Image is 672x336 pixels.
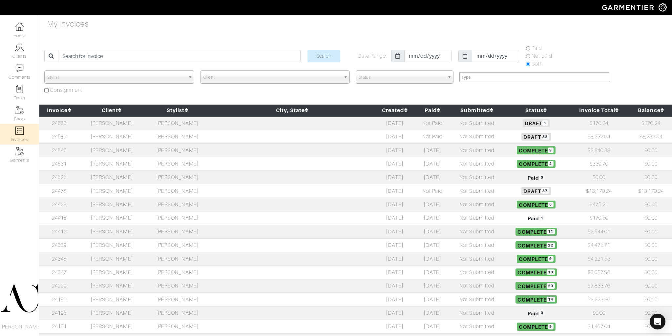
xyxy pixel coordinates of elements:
[548,161,554,167] span: 2
[659,3,667,11] img: gear-icon-white-bd11855cb880d31180b6d7d6211b90ccbf57a29d726f0c71d8c61bd08dd39cc2.png
[52,269,67,275] a: 24347
[145,184,210,198] td: [PERSON_NAME]
[374,238,415,252] td: [DATE]
[547,297,555,302] span: 14
[630,266,672,279] td: $0.00
[568,171,630,184] td: $0.00
[79,266,145,279] td: [PERSON_NAME]
[79,116,145,130] td: [PERSON_NAME]
[630,293,672,306] td: $0.00
[416,293,450,306] td: [DATE]
[568,211,630,225] td: $170.50
[52,161,67,167] a: 24531
[450,252,504,266] td: Not Submitted
[450,320,504,333] td: Not Submitted
[630,116,672,130] td: $170.24
[382,107,408,113] a: Created
[79,306,145,320] td: [PERSON_NAME]
[526,214,547,222] span: Paid
[568,252,630,266] td: $4,221.53
[79,130,145,143] td: [PERSON_NAME]
[52,148,67,153] a: 24540
[548,256,554,262] span: 9
[374,171,415,184] td: [DATE]
[79,279,145,293] td: [PERSON_NAME]
[15,85,24,93] img: reminder-icon-8004d30b9f0a5d33ae49ab947aed9ed385cf756f9e5892f1edd6e32f2345188e.png
[568,130,630,143] td: $8,232.94
[517,323,555,330] span: Complete
[568,266,630,279] td: $3,087.96
[15,23,24,31] img: dashboard-icon-dbcd8f5a0b271acd01030246c82b418ddd0df26cd7fceb0bd07c9910d44c42f6.png
[145,293,210,306] td: [PERSON_NAME]
[547,269,555,275] span: 10
[15,127,24,135] img: orders-icon-0abe47150d42831381b5fb84f609e132dff9fe21cb692f30cb5eec754e2cba89.png
[58,50,301,62] input: Search for Invoice
[145,252,210,266] td: [PERSON_NAME]
[15,147,24,155] img: garments-icon-b7da505a4dc4fd61783c78ac3ca0ef83fa9d6f193b1c9dc38574b1d14d53ca28.png
[79,293,145,306] td: [PERSON_NAME]
[374,144,415,157] td: [DATE]
[517,146,555,154] span: Complete
[416,225,450,238] td: [DATE]
[450,184,504,198] td: Not Submitted
[521,187,551,195] span: Draft
[517,160,555,168] span: Complete
[541,188,549,194] span: 37
[515,241,557,249] span: Complete
[630,198,672,211] td: $0.00
[548,148,554,153] span: 9
[416,279,450,293] td: [DATE]
[541,134,549,140] span: 32
[52,229,67,235] a: 24412
[52,256,67,262] a: 24348
[307,50,340,62] input: Search
[568,198,630,211] td: $475.21
[579,107,619,113] a: Invoice Total
[460,107,493,113] a: Submitted
[630,225,672,238] td: $0.00
[539,175,545,180] span: 0
[145,320,210,333] td: [PERSON_NAME]
[630,238,672,252] td: $0.00
[515,268,557,276] span: Complete
[542,120,548,126] span: 1
[548,202,554,208] span: 5
[79,252,145,266] td: [PERSON_NAME]
[450,198,504,211] td: Not Submitted
[79,184,145,198] td: [PERSON_NAME]
[539,215,545,221] span: 1
[568,293,630,306] td: $3,223.36
[52,202,67,208] a: 24429
[630,171,672,184] td: $0.00
[79,144,145,157] td: [PERSON_NAME]
[515,295,557,303] span: Complete
[568,157,630,170] td: $339.70
[630,211,672,225] td: $0.00
[450,157,504,170] td: Not Submitted
[547,283,555,289] span: 20
[145,116,210,130] td: [PERSON_NAME]
[374,198,415,211] td: [DATE]
[523,119,550,127] span: Draft
[548,324,554,329] span: 9
[630,320,672,333] td: $0.00
[374,320,415,333] td: [DATE]
[416,252,450,266] td: [DATE]
[79,211,145,225] td: [PERSON_NAME]
[374,211,415,225] td: [DATE]
[450,130,504,143] td: Not Submitted
[526,173,547,181] span: Paid
[276,107,309,113] a: City, State
[374,116,415,130] td: [DATE]
[374,184,415,198] td: [DATE]
[416,157,450,170] td: [DATE]
[630,252,672,266] td: $0.00
[450,144,504,157] td: Not Submitted
[450,211,504,225] td: Not Submitted
[52,324,67,329] a: 24151
[416,238,450,252] td: [DATE]
[450,238,504,252] td: Not Submitted
[52,297,67,303] a: 24196
[79,157,145,170] td: [PERSON_NAME]
[145,144,210,157] td: [PERSON_NAME]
